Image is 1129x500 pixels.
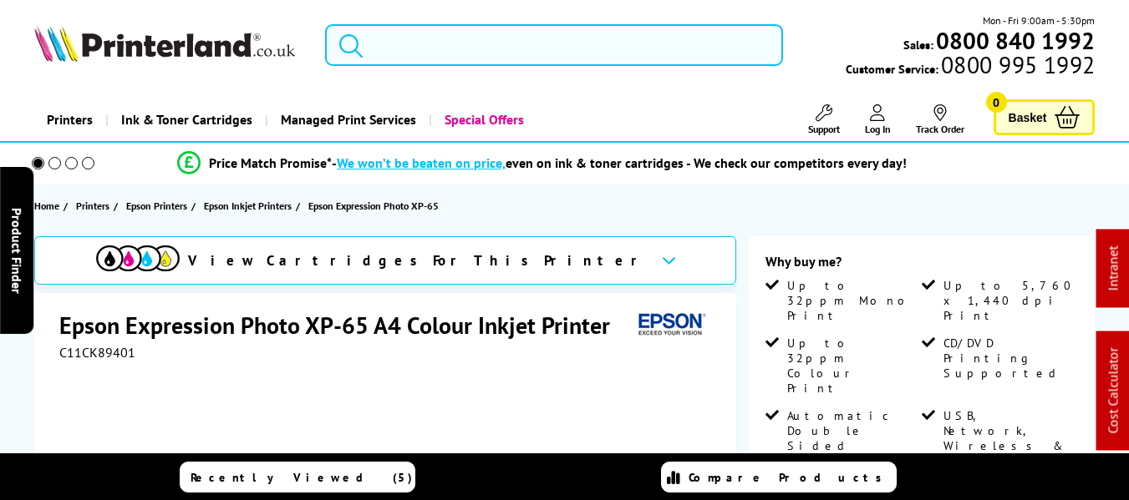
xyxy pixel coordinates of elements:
[846,57,1095,77] span: Customer Service:
[632,310,709,341] img: Epson
[1105,348,1121,434] a: Cost Calculator
[105,98,265,141] a: Ink & Toner Cartridges
[76,197,114,215] a: Printers
[188,251,648,270] span: View Cartridges For This Printer
[126,197,191,215] a: Epson Printers
[936,25,1095,56] b: 0800 840 1992
[689,470,891,485] span: Compare Products
[865,123,891,135] span: Log In
[938,57,1095,73] span: 0800 995 1992
[34,25,295,62] img: Printerland Logo
[429,98,537,141] a: Special Offers
[787,278,918,323] span: Up to 32ppm Mono Print
[265,98,429,141] a: Managed Print Services
[808,104,840,135] a: Support
[337,154,506,171] span: We won’t be beaten on price,
[121,98,252,141] span: Ink & Toner Cartridges
[765,253,1078,278] div: Why buy me?
[1105,246,1121,291] a: Intranet
[332,154,907,171] div: - even on ink & toner cartridges - We check our competitors every day!
[59,310,627,341] h1: Epson Expression Photo XP-65 A4 Colour Inkjet Printer
[308,197,443,215] a: Epson Expression Photo XP-65
[986,92,1007,113] span: 0
[983,13,1095,28] span: Mon - Fri 9:00am - 5:30pm
[1009,106,1047,129] span: Basket
[994,99,1096,135] a: Basket 0
[34,197,64,215] a: Home
[204,197,296,215] a: Epson Inkjet Printers
[865,104,891,135] a: Log In
[34,197,59,215] span: Home
[191,470,413,485] span: Recently Viewed (5)
[903,37,933,53] span: Sales:
[126,197,187,215] span: Epson Printers
[76,197,109,215] span: Printers
[808,123,840,135] span: Support
[787,408,918,468] span: Automatic Double Sided Printing
[96,245,180,271] img: cmyk-icon.svg
[943,278,1075,323] span: Up to 5,760 x 1,440 dpi Print
[204,197,292,215] span: Epson Inkjet Printers
[34,98,105,141] a: Printers
[787,336,918,396] span: Up to 32ppm Colour Print
[8,149,1076,178] li: modal_Promise
[916,104,964,135] a: Track Order
[180,462,415,492] a: Recently Viewed (5)
[943,408,1075,483] span: USB, Network, Wireless & Wi-Fi Direct
[308,197,439,215] span: Epson Expression Photo XP-65
[34,25,305,65] a: Printerland Logo
[8,207,25,293] span: Product Finder
[59,344,135,361] span: C11CK89401
[209,154,332,171] span: Price Match Promise*
[943,336,1075,381] span: CD/DVD Printing Supported
[661,462,897,492] a: Compare Products
[933,33,1095,48] a: 0800 840 1992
